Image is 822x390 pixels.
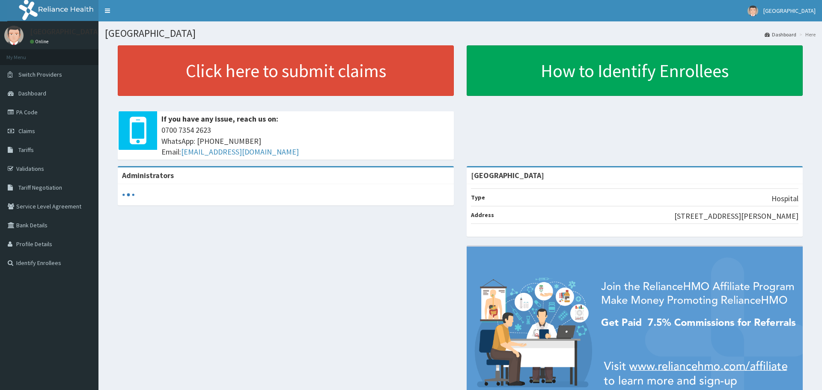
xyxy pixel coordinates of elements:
[763,7,816,15] span: [GEOGRAPHIC_DATA]
[18,184,62,191] span: Tariff Negotiation
[797,31,816,38] li: Here
[765,31,796,38] a: Dashboard
[30,39,51,45] a: Online
[4,26,24,45] img: User Image
[118,45,454,96] a: Click here to submit claims
[467,45,803,96] a: How to Identify Enrollees
[771,193,798,204] p: Hospital
[105,28,816,39] h1: [GEOGRAPHIC_DATA]
[161,125,450,158] span: 0700 7354 2623 WhatsApp: [PHONE_NUMBER] Email:
[748,6,758,16] img: User Image
[181,147,299,157] a: [EMAIL_ADDRESS][DOMAIN_NAME]
[471,194,485,201] b: Type
[18,89,46,97] span: Dashboard
[674,211,798,222] p: [STREET_ADDRESS][PERSON_NAME]
[18,146,34,154] span: Tariffs
[471,211,494,219] b: Address
[18,127,35,135] span: Claims
[471,170,544,180] strong: [GEOGRAPHIC_DATA]
[161,114,278,124] b: If you have any issue, reach us on:
[30,28,101,36] p: [GEOGRAPHIC_DATA]
[122,170,174,180] b: Administrators
[122,188,135,201] svg: audio-loading
[18,71,62,78] span: Switch Providers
